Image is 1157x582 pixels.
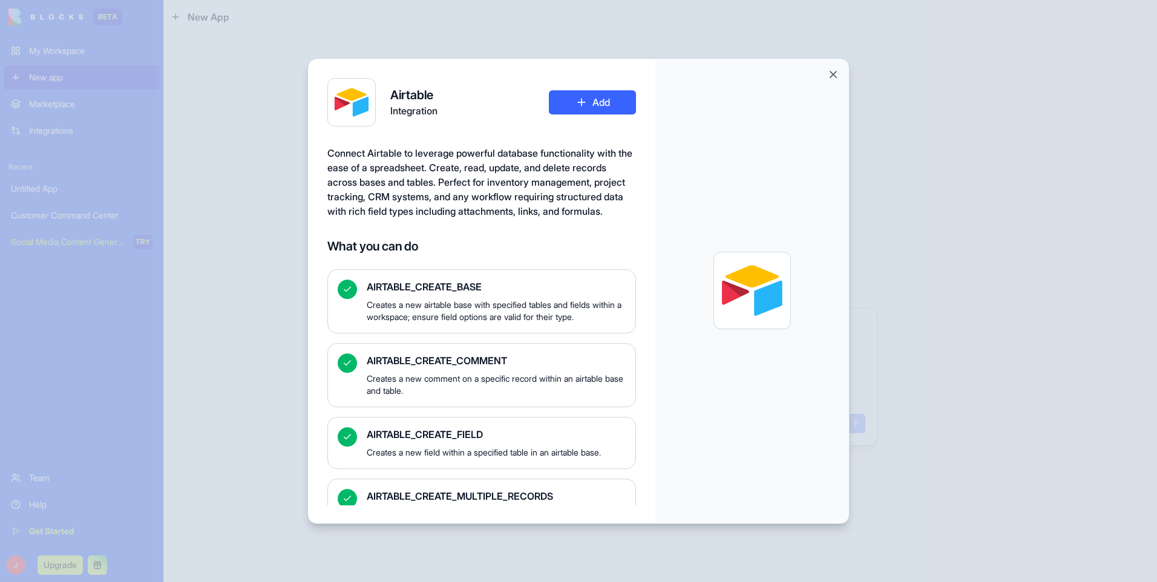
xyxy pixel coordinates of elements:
span: AIRTABLE_CREATE_BASE [367,280,626,294]
span: Creates a new field within a specified table in an airtable base. [367,446,626,459]
h4: Airtable [390,87,438,103]
h4: What you can do [327,238,636,255]
span: Integration [390,103,438,118]
span: Creates a new airtable base with specified tables and fields within a workspace; ensure field opt... [367,299,626,323]
span: AIRTABLE_CREATE_MULTIPLE_RECORDS [367,489,626,503]
button: Add [549,90,636,114]
span: AIRTABLE_CREATE_COMMENT [367,353,626,368]
span: AIRTABLE_CREATE_FIELD [367,427,626,442]
span: Connect Airtable to leverage powerful database functionality with the ease of a spreadsheet. Crea... [327,147,632,217]
span: Creates a new comment on a specific record within an airtable base and table. [367,373,626,397]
